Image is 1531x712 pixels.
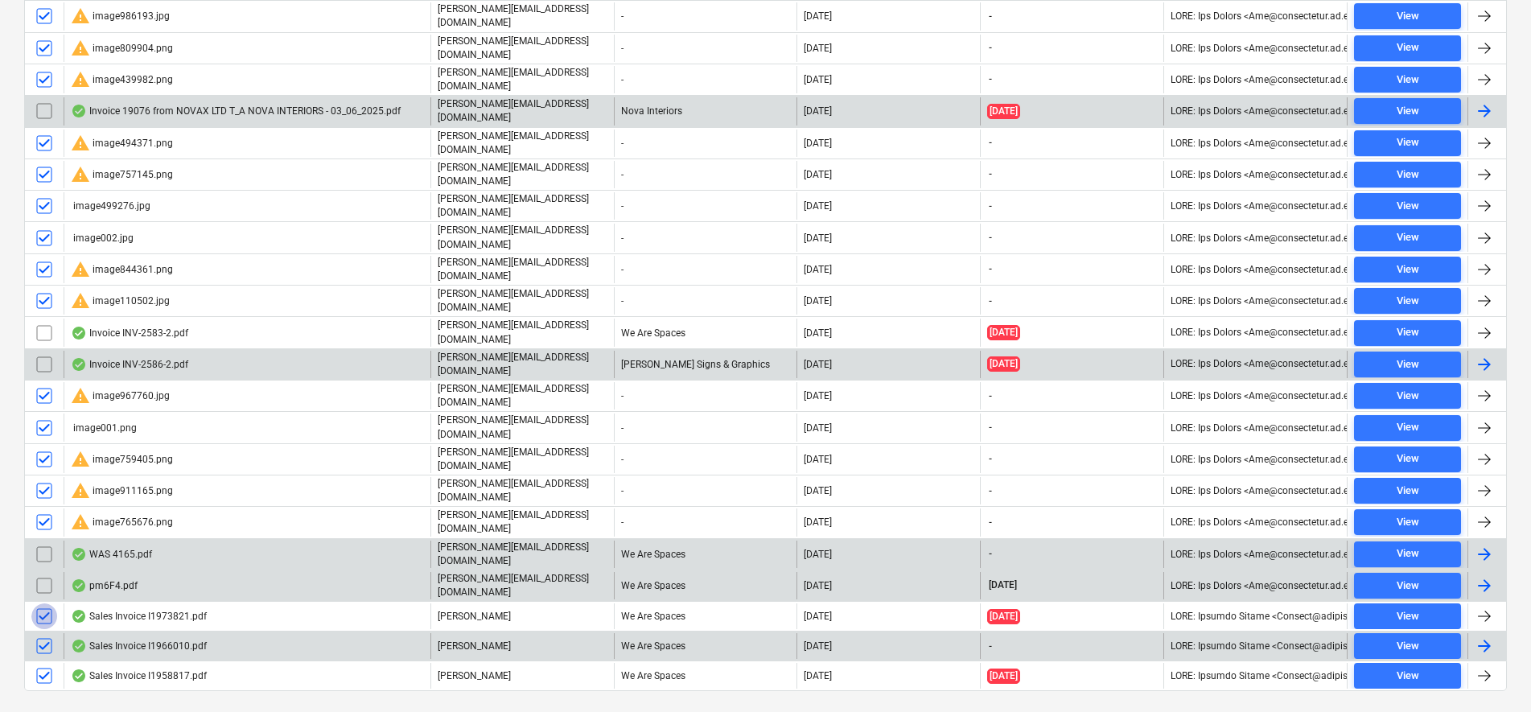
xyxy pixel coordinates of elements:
button: View [1354,225,1461,251]
div: [DATE] [804,10,832,22]
div: [DATE] [804,138,832,149]
p: [PERSON_NAME][EMAIL_ADDRESS][DOMAIN_NAME] [438,192,607,220]
span: - [987,231,994,245]
div: View [1397,482,1419,500]
span: warning [71,291,90,311]
div: We Are Spaces [614,633,797,659]
div: OCR finished [71,358,87,371]
div: We Are Spaces [614,603,797,629]
div: [DATE] [804,359,832,370]
button: View [1354,193,1461,219]
button: View [1354,663,1461,689]
span: - [987,516,994,529]
span: warning [71,70,90,89]
span: - [987,421,994,434]
div: - [614,477,797,504]
span: [DATE] [987,669,1020,684]
div: OCR finished [71,610,87,623]
span: - [987,547,994,561]
span: [DATE] [987,609,1020,624]
div: View [1397,577,1419,595]
div: [DATE] [804,390,832,401]
span: - [987,10,994,23]
button: View [1354,67,1461,93]
p: [PERSON_NAME][EMAIL_ADDRESS][DOMAIN_NAME] [438,224,607,251]
div: Invoice INV-2583-2.pdf [71,327,188,340]
div: image911165.png [71,481,173,500]
div: OCR finished [71,105,87,117]
button: View [1354,3,1461,29]
div: We Are Spaces [614,541,797,568]
p: [PERSON_NAME][EMAIL_ADDRESS][DOMAIN_NAME] [438,446,607,473]
div: View [1397,450,1419,468]
p: [PERSON_NAME][EMAIL_ADDRESS][DOMAIN_NAME] [438,35,607,62]
div: View [1397,7,1419,26]
div: View [1397,637,1419,656]
div: [DATE] [804,105,832,117]
div: image494371.png [71,134,173,153]
span: warning [71,260,90,279]
p: [PERSON_NAME][EMAIL_ADDRESS][DOMAIN_NAME] [438,414,607,441]
span: [DATE] [987,356,1020,372]
div: OCR finished [71,327,87,340]
div: image765676.png [71,512,173,532]
div: - [614,414,797,441]
p: [PERSON_NAME][EMAIL_ADDRESS][DOMAIN_NAME] [438,572,607,599]
div: pm6F4.pdf [71,579,138,592]
button: View [1354,478,1461,504]
div: [DATE] [804,670,832,681]
p: [PERSON_NAME] [438,640,511,653]
div: View [1397,418,1419,437]
span: warning [71,512,90,532]
button: View [1354,35,1461,61]
button: View [1354,98,1461,124]
div: - [614,35,797,62]
span: warning [71,386,90,405]
span: - [987,262,994,276]
div: View [1397,356,1419,374]
div: [DATE] [804,517,832,528]
div: image844361.png [71,260,173,279]
div: image001.png [71,422,137,434]
button: View [1354,603,1461,629]
div: [PERSON_NAME] Signs & Graphics [614,351,797,378]
div: [DATE] [804,549,832,560]
p: [PERSON_NAME][EMAIL_ADDRESS][DOMAIN_NAME] [438,287,607,315]
div: [DATE] [804,611,832,622]
div: - [614,2,797,30]
div: View [1397,667,1419,685]
p: [PERSON_NAME][EMAIL_ADDRESS][DOMAIN_NAME] [438,66,607,93]
div: OCR finished [71,548,87,561]
p: [PERSON_NAME][EMAIL_ADDRESS][DOMAIN_NAME] [438,508,607,536]
button: View [1354,288,1461,314]
span: warning [71,450,90,469]
div: View [1397,197,1419,216]
div: - [614,382,797,410]
div: image759405.png [71,450,173,469]
div: - [614,66,797,93]
p: [PERSON_NAME][EMAIL_ADDRESS][DOMAIN_NAME] [438,477,607,504]
div: - [614,508,797,536]
button: View [1354,447,1461,472]
div: OCR finished [71,669,87,682]
div: Invoice INV-2586-2.pdf [71,358,188,371]
span: warning [71,6,90,26]
button: View [1354,320,1461,346]
div: View [1397,545,1419,563]
div: We Are Spaces [614,572,797,599]
div: [DATE] [804,485,832,496]
div: - [614,287,797,315]
div: image757145.png [71,165,173,184]
p: [PERSON_NAME] [438,610,511,624]
button: View [1354,383,1461,409]
div: [DATE] [804,580,832,591]
span: - [987,484,994,498]
div: [DATE] [804,43,832,54]
div: View [1397,39,1419,57]
div: - [614,256,797,283]
div: [DATE] [804,422,832,434]
button: View [1354,257,1461,282]
div: Chat Widget [1451,635,1531,712]
div: image499276.jpg [71,200,150,212]
div: [DATE] [804,640,832,652]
